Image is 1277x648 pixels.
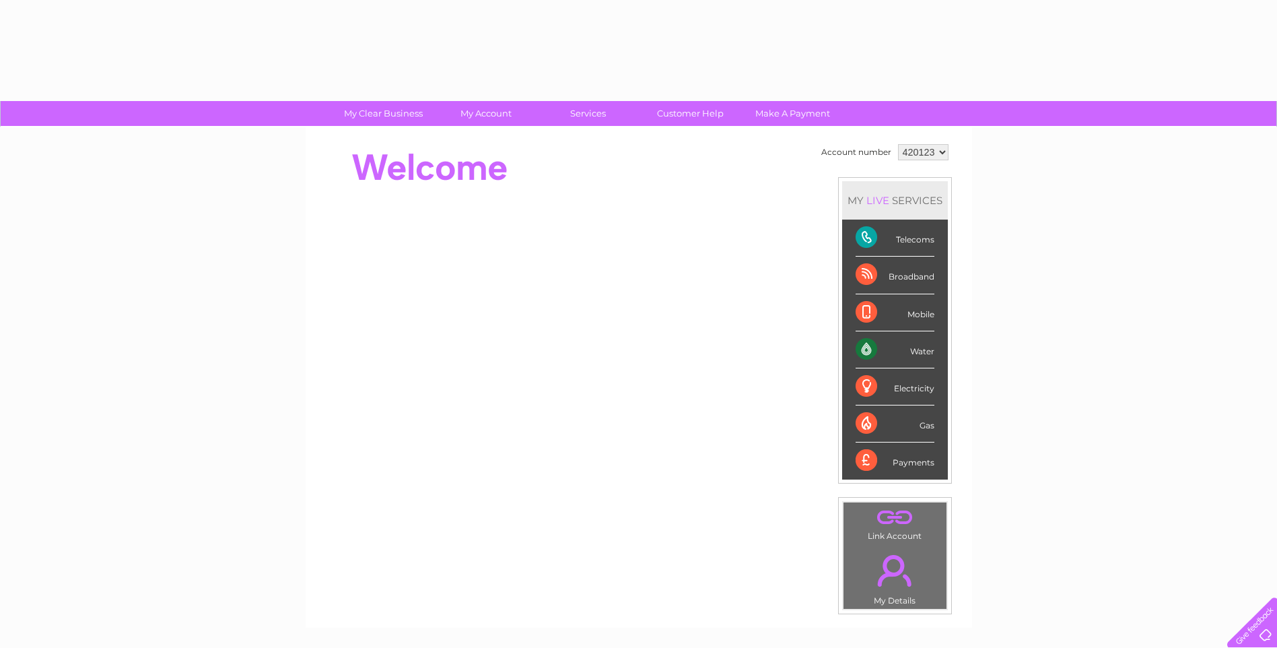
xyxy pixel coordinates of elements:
a: Services [532,101,644,126]
div: Broadband [856,257,934,294]
div: MY SERVICES [842,181,948,220]
a: My Clear Business [328,101,439,126]
div: LIVE [864,194,892,207]
div: Mobile [856,294,934,331]
a: My Account [430,101,541,126]
a: . [847,547,943,594]
div: Electricity [856,368,934,406]
div: Gas [856,406,934,443]
div: Telecoms [856,220,934,257]
td: Link Account [843,502,947,544]
a: . [847,506,943,529]
a: Customer Help [635,101,746,126]
a: Make A Payment [737,101,848,126]
td: My Details [843,544,947,610]
div: Payments [856,443,934,479]
div: Water [856,331,934,368]
td: Account number [818,141,895,164]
